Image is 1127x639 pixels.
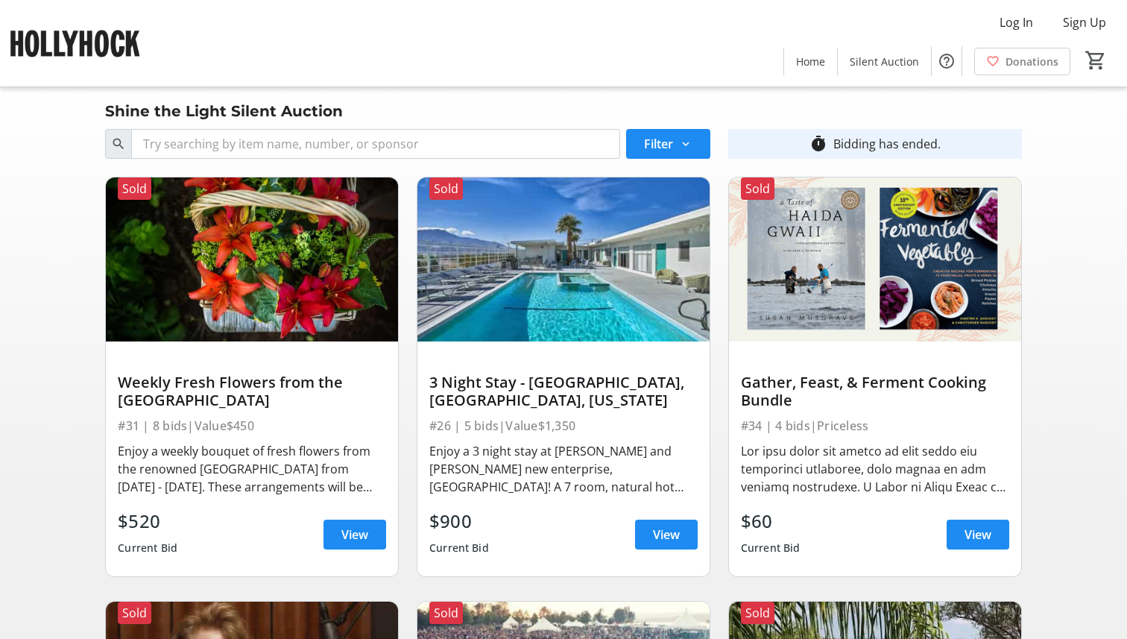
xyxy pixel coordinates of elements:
div: Current Bid [429,535,489,561]
div: #31 | 8 bids | Value $450 [118,415,386,436]
div: Enjoy a 3 night stay at [PERSON_NAME] and [PERSON_NAME] new enterprise, [GEOGRAPHIC_DATA]! A 7 ro... [429,442,698,496]
div: Bidding has ended. [833,135,941,153]
div: Weekly Fresh Flowers from the [GEOGRAPHIC_DATA] [118,374,386,409]
span: View [653,526,680,544]
div: #26 | 5 bids | Value $1,350 [429,415,698,436]
div: $900 [429,508,489,535]
div: Sold [118,602,151,624]
a: Silent Auction [838,48,931,75]
button: Help [932,46,962,76]
button: Filter [626,129,710,159]
button: Log In [988,10,1045,34]
div: Sold [741,602,774,624]
div: Gather, Feast, & Ferment Cooking Bundle [741,374,1009,409]
div: Sold [741,177,774,200]
div: $60 [741,508,801,535]
div: #34 | 4 bids | Priceless [741,415,1009,436]
span: Sign Up [1063,13,1106,31]
div: 3 Night Stay - [GEOGRAPHIC_DATA], [GEOGRAPHIC_DATA], [US_STATE] [429,374,698,409]
div: Current Bid [118,535,177,561]
div: $520 [118,508,177,535]
span: Donations [1006,54,1058,69]
span: Silent Auction [850,54,919,69]
a: View [323,520,386,550]
img: Weekly Fresh Flowers from the Hollyhock Garden [106,177,398,341]
img: Hollyhock's Logo [9,6,142,81]
img: 3 Night Stay - Sagewater Springs, Mohave Desert, California [417,177,710,341]
img: Gather, Feast, & Ferment Cooking Bundle [729,177,1021,341]
button: Cart [1082,47,1109,74]
input: Try searching by item name, number, or sponsor [131,129,620,159]
a: View [947,520,1009,550]
mat-icon: timer_outline [809,135,827,153]
div: Sold [118,177,151,200]
button: Sign Up [1051,10,1118,34]
span: Filter [644,135,673,153]
div: Sold [429,177,463,200]
a: View [635,520,698,550]
a: Home [784,48,837,75]
div: Enjoy a weekly bouquet of fresh flowers from the renowned [GEOGRAPHIC_DATA] from [DATE] - [DATE].... [118,442,386,496]
span: Log In [1000,13,1033,31]
span: View [341,526,368,544]
a: Donations [974,48,1070,75]
div: Current Bid [741,535,801,561]
div: Lor ipsu dolor sit ametco ad elit seddo eiu temporinci utlaboree, dolo magnaa en adm veniamq nost... [741,442,1009,496]
div: Shine the Light Silent Auction [96,99,352,123]
span: Home [796,54,825,69]
span: View [965,526,991,544]
div: Sold [429,602,463,624]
